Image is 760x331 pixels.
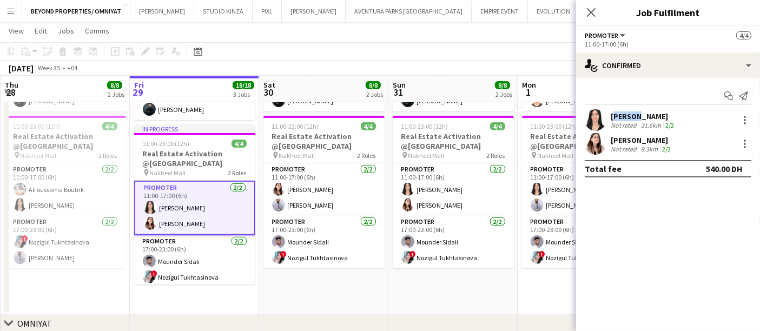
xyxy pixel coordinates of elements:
span: 30 [262,86,275,98]
app-card-role: Promoter2/217:00-23:00 (6h)Mounder Sidali!Nozigul Tukhtasinova [522,216,643,268]
div: Total fee [585,163,622,174]
app-card-role: Promoter2/211:00-17:00 (6h)[PERSON_NAME][PERSON_NAME] [393,163,514,216]
a: View [4,24,28,38]
app-job-card: 11:00-23:00 (12h)4/4Real Estate Activation @[GEOGRAPHIC_DATA] Nakheel Mall2 RolesPromoter2/211:00... [522,116,643,268]
button: [PERSON_NAME] [282,1,346,22]
span: ! [151,270,157,277]
button: BEYOND PROPERTIES/ OMNIYAT [22,1,130,22]
button: STUDIO KINZA [194,1,253,22]
a: Comms [81,24,114,38]
app-card-role: Promoter2/211:00-17:00 (6h)[PERSON_NAME][PERSON_NAME] [522,163,643,216]
span: 11:00-23:00 (12h) [401,122,448,130]
span: 8/8 [495,81,510,89]
div: 2 Jobs [495,90,512,98]
app-card-role: Promoter2/211:00-17:00 (6h)Ali oussama Boutrik[PERSON_NAME] [5,163,126,216]
h3: Real Estate Activation @[GEOGRAPHIC_DATA] [522,131,643,151]
span: 18/18 [233,81,254,89]
span: Nakheel Mall [408,151,445,160]
a: Jobs [54,24,78,38]
h3: Job Fulfilment [576,5,760,19]
span: 2 Roles [487,151,505,160]
button: Promoter [585,31,627,39]
span: Comms [85,26,109,36]
span: ! [280,251,287,257]
div: 2 Jobs [108,90,124,98]
div: Confirmed [576,52,760,78]
button: EVOLUTION [528,1,579,22]
span: View [9,26,24,36]
h3: Real Estate Activation @[GEOGRAPHIC_DATA] [134,149,255,168]
span: 29 [133,86,144,98]
span: Thu [5,80,18,90]
span: Sun [393,80,406,90]
span: 11:00-23:00 (12h) [14,122,61,130]
span: 4/4 [361,122,376,130]
span: Nakheel Mall [150,169,186,177]
button: PIXL [253,1,282,22]
span: Promoter [585,31,618,39]
span: Week 35 [36,64,63,72]
div: 540.00 DH [706,163,743,174]
button: EMPIRE EVENT [472,1,528,22]
span: Nakheel Mall [279,151,315,160]
span: Nakheel Mall [538,151,574,160]
app-card-role: Promoter2/211:00-17:00 (6h)[PERSON_NAME][PERSON_NAME] [263,163,385,216]
app-card-role: Promoter2/217:00-23:00 (6h)Mounder Sidali!Nozigul Tukhtasinova [134,235,255,288]
app-skills-label: 2/2 [662,145,671,153]
div: OMNIYAT [17,318,52,329]
span: 4/4 [736,31,751,39]
div: 31.6km [639,121,663,129]
span: 8/8 [366,81,381,89]
button: [PERSON_NAME] [130,1,194,22]
app-skills-label: 2/2 [665,121,674,129]
div: Not rated [611,145,639,153]
span: ! [22,235,28,242]
span: Edit [35,26,47,36]
span: ! [539,251,545,257]
span: Nakheel Mall [21,151,57,160]
span: Mon [522,80,536,90]
span: 4/4 [232,140,247,148]
span: 8/8 [107,81,122,89]
div: Not rated [611,121,639,129]
h3: Real Estate Activation @[GEOGRAPHIC_DATA] [393,131,514,151]
div: +04 [67,64,77,72]
div: 11:00-17:00 (6h) [585,40,751,48]
span: 2 Roles [358,151,376,160]
app-job-card: 11:00-23:00 (12h)4/4Real Estate Activation @[GEOGRAPHIC_DATA] Nakheel Mall2 RolesPromoter2/211:00... [263,116,385,268]
app-card-role: Promoter2/217:00-23:00 (6h)!Nozigul Tukhtasinova[PERSON_NAME] [5,216,126,268]
app-job-card: In progress11:00-23:00 (12h)4/4Real Estate Activation @[GEOGRAPHIC_DATA] Nakheel Mall2 RolesPromo... [134,124,255,284]
div: 2 Jobs [366,90,383,98]
div: [PERSON_NAME] [611,111,676,121]
span: ! [409,251,416,257]
button: AVENTURA PARKS [GEOGRAPHIC_DATA] [346,1,472,22]
span: 4/4 [490,122,505,130]
h3: Real Estate Activation @[GEOGRAPHIC_DATA] [5,131,126,151]
span: 11:00-23:00 (12h) [531,122,578,130]
app-card-role: Promoter2/217:00-23:00 (6h)Mounder Sidali!Nozigul Tukhtasinova [263,216,385,268]
app-job-card: 11:00-23:00 (12h)4/4Real Estate Activation @[GEOGRAPHIC_DATA] Nakheel Mall2 RolesPromoter2/211:00... [5,116,126,268]
span: 31 [391,86,406,98]
app-card-role: Promoter2/217:00-23:00 (6h)Mounder Sidali!Nozigul Tukhtasinova [393,216,514,268]
span: 11:00-23:00 (12h) [143,140,190,148]
span: 4/4 [102,122,117,130]
div: 8.3km [639,145,660,153]
span: Sat [263,80,275,90]
div: [PERSON_NAME] [611,135,673,145]
span: 28 [3,86,18,98]
div: [DATE] [9,63,34,74]
span: 2 Roles [99,151,117,160]
div: In progress [134,124,255,133]
span: 2 Roles [228,169,247,177]
app-card-role: Promoter2/211:00-17:00 (6h)[PERSON_NAME][PERSON_NAME] [134,181,255,235]
app-job-card: 11:00-23:00 (12h)4/4Real Estate Activation @[GEOGRAPHIC_DATA] Nakheel Mall2 RolesPromoter2/211:00... [393,116,514,268]
a: Edit [30,24,51,38]
span: Fri [134,80,144,90]
span: Jobs [58,26,74,36]
div: 3 Jobs [233,90,254,98]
